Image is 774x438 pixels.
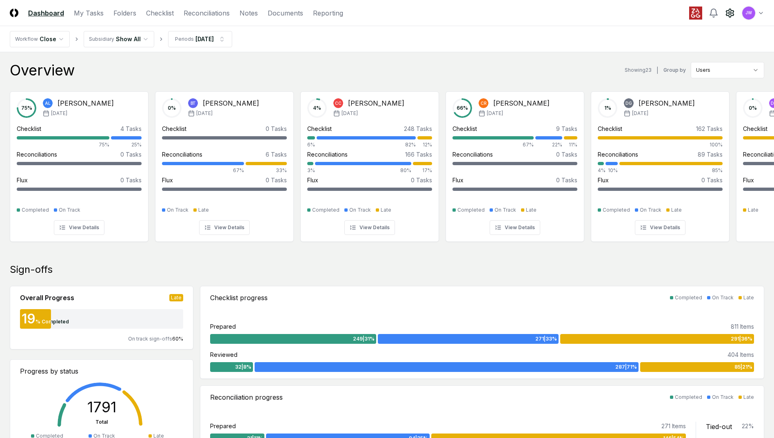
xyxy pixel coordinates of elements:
[307,176,318,184] div: Flux
[155,85,294,242] a: 0%BT[PERSON_NAME][DATE]Checklist0 TasksReconciliations6 Tasks67%33%Flux0 TasksOn TrackLateView De...
[198,206,209,214] div: Late
[266,150,287,159] div: 6 Tasks
[656,66,659,75] div: |
[556,150,577,159] div: 0 Tasks
[706,422,732,431] div: Tied-out
[307,124,332,133] div: Checklist
[743,394,754,401] div: Late
[632,110,648,117] span: [DATE]
[317,141,416,148] div: 82%
[210,293,268,303] div: Checklist progress
[20,366,183,376] div: Progress by status
[603,206,630,214] div: Completed
[54,220,104,235] button: View Details
[452,124,477,133] div: Checklist
[731,335,752,343] span: 291 | 36 %
[625,66,652,74] div: Showing 23
[598,167,604,174] div: 4%
[128,336,172,342] span: On track sign-offs
[240,8,258,18] a: Notes
[701,176,723,184] div: 0 Tasks
[335,100,342,106] span: CC
[598,124,622,133] div: Checklist
[619,167,723,174] div: 85%
[353,335,375,343] span: 249 | 31 %
[342,110,358,117] span: [DATE]
[10,9,18,17] img: Logo
[741,6,756,20] button: JW
[58,98,114,108] div: [PERSON_NAME]
[493,98,550,108] div: [PERSON_NAME]
[727,350,754,359] div: 404 Items
[210,392,283,402] div: Reconciliation progress
[195,35,214,43] div: [DATE]
[120,124,142,133] div: 4 Tasks
[162,167,244,174] div: 67%
[535,141,562,148] div: 22%
[748,206,758,214] div: Late
[169,294,183,301] div: Late
[210,350,237,359] div: Reviewed
[35,318,69,325] div: % Completed
[15,35,38,43] div: Workflow
[348,98,404,108] div: [PERSON_NAME]
[20,293,74,303] div: Overall Progress
[535,335,557,343] span: 271 | 33 %
[17,124,41,133] div: Checklist
[712,394,734,401] div: On Track
[210,422,236,430] div: Prepared
[605,167,617,174] div: 10%
[564,141,577,148] div: 11%
[349,206,371,214] div: On Track
[10,62,75,78] div: Overview
[745,10,752,16] span: JW
[452,176,464,184] div: Flux
[266,124,287,133] div: 0 Tasks
[734,363,752,371] span: 85 | 21 %
[10,85,149,242] a: 75%AL[PERSON_NAME][DATE]Checklist4 Tasks75%25%Reconciliations0 TasksFlux0 TasksCompletedOn TrackV...
[640,206,661,214] div: On Track
[111,141,142,148] div: 25%
[743,294,754,301] div: Late
[591,85,730,242] a: 1%DG[PERSON_NAME][DATE]Checklist162 Tasks100%Reconciliations89 Tasks4%10%85%Flux0 TasksCompletedO...
[162,176,173,184] div: Flux
[307,150,348,159] div: Reconciliations
[689,7,702,20] img: ZAGG logo
[452,150,493,159] div: Reconciliations
[59,206,80,214] div: On Track
[526,206,537,214] div: Late
[598,176,609,184] div: Flux
[199,220,250,235] button: View Details
[404,124,432,133] div: 248 Tasks
[235,363,251,371] span: 32 | 8 %
[74,8,104,18] a: My Tasks
[712,294,734,301] div: On Track
[162,150,202,159] div: Reconciliations
[639,98,695,108] div: [PERSON_NAME]
[675,294,702,301] div: Completed
[481,100,487,106] span: CR
[307,167,313,174] div: 3%
[452,141,534,148] div: 67%
[381,206,391,214] div: Late
[45,100,51,106] span: AL
[315,167,411,174] div: 80%
[146,8,174,18] a: Checklist
[184,8,230,18] a: Reconciliations
[313,8,343,18] a: Reporting
[598,141,723,148] div: 100%
[344,220,395,235] button: View Details
[17,141,109,148] div: 75%
[266,176,287,184] div: 0 Tasks
[556,124,577,133] div: 9 Tasks
[10,263,764,276] div: Sign-offs
[312,206,339,214] div: Completed
[307,141,315,148] div: 6%
[743,124,767,133] div: Checklist
[663,68,686,73] label: Group by
[191,100,196,106] span: BT
[51,110,67,117] span: [DATE]
[598,150,638,159] div: Reconciliations
[743,176,754,184] div: Flux
[405,150,432,159] div: 166 Tasks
